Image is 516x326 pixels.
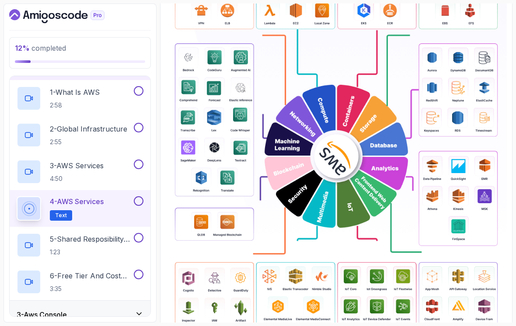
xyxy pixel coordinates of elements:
p: 2:55 [50,138,127,146]
button: 4-AWS ServicesText [17,196,143,221]
p: 4:50 [50,174,104,183]
button: 2-Global Infrastructure2:55 [17,123,143,147]
p: 1:23 [50,248,132,257]
a: Dashboard [9,9,125,23]
span: 12 % [15,44,30,52]
p: 5 - Shared Resposibility Model [50,234,132,244]
p: 6 - Free Tier And Cost Calculator [50,271,132,281]
span: completed [15,44,66,52]
button: 5-Shared Resposibility Model1:23 [17,233,143,257]
p: 2 - Global Infrastructure [50,124,127,134]
p: 3 - AWS Services [50,160,104,171]
button: 1-What Is AWS2:58 [17,86,143,111]
button: 6-Free Tier And Cost Calculator3:35 [17,270,143,294]
button: 3-AWS Services4:50 [17,160,143,184]
p: 4 - AWS Services [50,196,104,207]
p: 2:58 [50,101,100,110]
span: Text [55,212,67,219]
p: 3:35 [50,284,132,293]
h3: 3 - Aws Console [17,309,67,320]
p: 1 - What Is AWS [50,87,100,97]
